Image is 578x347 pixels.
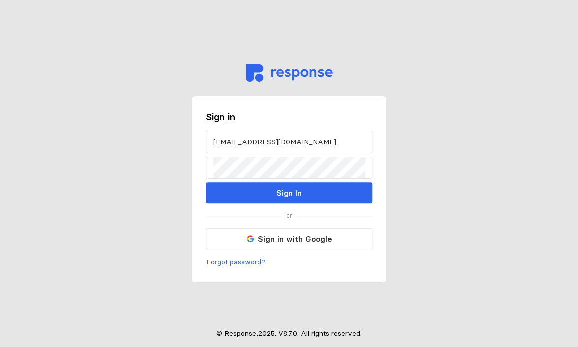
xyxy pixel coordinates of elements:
[246,64,333,82] img: svg%3e
[258,233,332,245] p: Sign in with Google
[206,110,372,124] h3: Sign in
[206,182,372,203] button: Sign In
[286,210,292,221] p: or
[247,235,254,242] img: svg%3e
[206,228,372,249] button: Sign in with Google
[213,131,365,153] input: Email
[206,257,265,268] p: Forgot password?
[276,187,302,199] p: Sign In
[206,256,266,268] button: Forgot password?
[216,328,362,339] p: © Response, 2025 . V 8.7.0 . All rights reserved.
